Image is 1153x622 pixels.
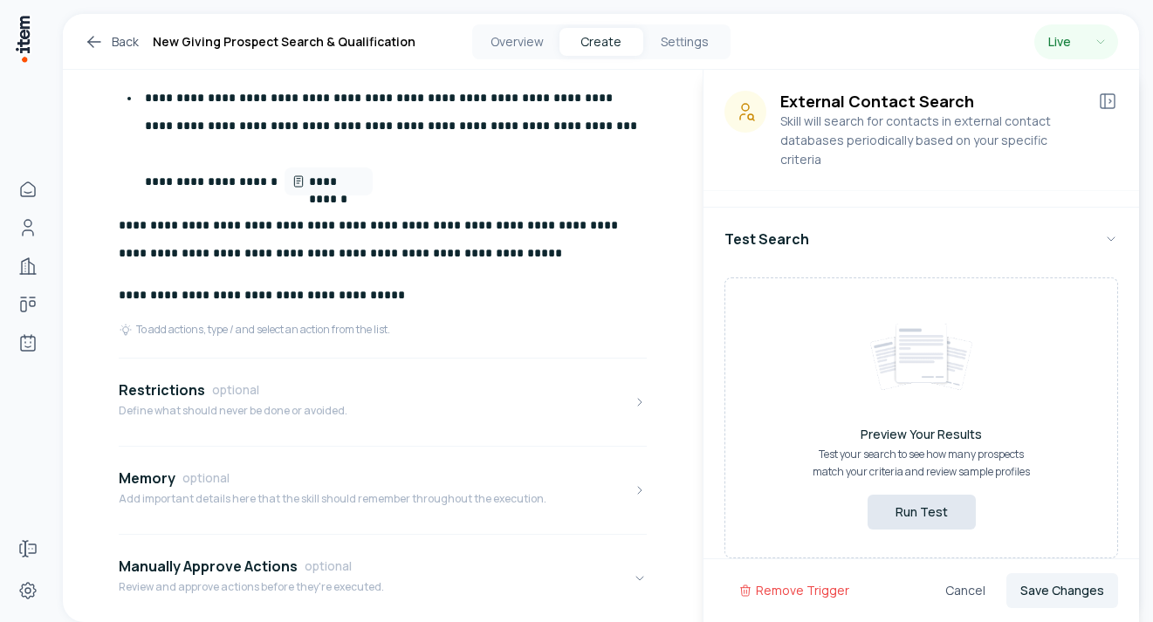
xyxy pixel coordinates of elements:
[780,112,1083,169] p: Skill will search for contacts in external contact databases periodically based on your specific ...
[10,531,45,566] a: Forms
[796,446,1047,481] p: Test your search to see how many prospects match your criteria and review sample profiles
[476,28,559,56] button: Overview
[848,306,995,405] img: Preview Results
[119,542,647,615] button: Manually Approve ActionsoptionalReview and approve actions before they're executed.
[119,366,647,439] button: RestrictionsoptionalDefine what should never be done or avoided.
[724,229,809,249] h4: Test Search
[10,249,45,284] a: Companies
[868,495,976,530] button: Run Test
[84,31,139,52] a: Back
[10,287,45,322] a: Deals
[119,323,390,337] div: To add actions, type / and select an action from the list.
[559,28,643,56] button: Create
[14,14,31,64] img: Item Brain Logo
[119,404,347,418] p: Define what should never be done or avoided.
[10,573,45,608] a: Settings
[1006,573,1118,608] button: Save Changes
[931,573,999,608] button: Cancel
[10,210,45,245] a: People
[119,556,298,577] h4: Manually Approve Actions
[153,31,415,52] h1: New Giving Prospect Search & Qualification
[10,172,45,207] a: Home
[119,492,546,506] p: Add important details here that the skill should remember throughout the execution.
[212,381,259,399] span: optional
[724,573,863,608] button: Remove Trigger
[182,469,230,487] span: optional
[724,263,1118,572] div: Test Search
[119,580,384,594] p: Review and approve actions before they're executed.
[780,91,1083,112] h3: External Contact Search
[305,557,352,575] span: optional
[796,426,1047,442] h5: Preview Your Results
[643,28,727,56] button: Settings
[119,379,205,400] h4: Restrictions
[724,215,1118,263] button: Test Search
[119,454,647,527] button: MemoryoptionalAdd important details here that the skill should remember throughout the execution.
[10,325,45,360] a: Agents
[119,468,175,489] h4: Memory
